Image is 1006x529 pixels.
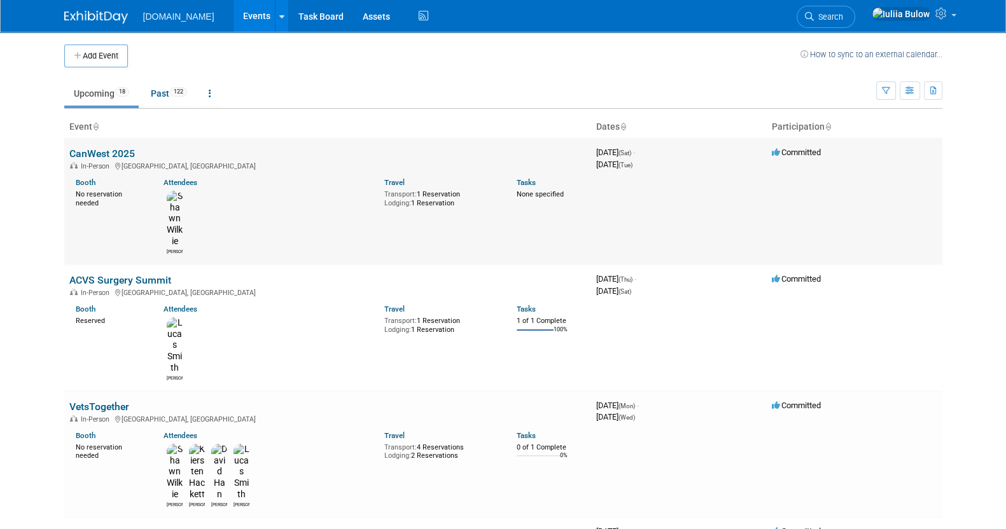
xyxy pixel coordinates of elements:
[69,274,171,286] a: ACVS Surgery Summit
[211,444,227,500] img: David Han
[76,314,145,326] div: Reserved
[633,148,635,157] span: -
[591,116,767,138] th: Dates
[189,444,205,500] img: Kiersten Hackett
[384,178,405,187] a: Travel
[76,431,95,440] a: Booth
[64,45,128,67] button: Add Event
[143,11,214,22] span: [DOMAIN_NAME]
[167,317,183,374] img: Lucas Smith
[76,188,145,207] div: No reservation needed
[69,148,135,160] a: CanWest 2025
[70,162,78,168] img: In-Person Event
[384,431,405,440] a: Travel
[618,414,635,421] span: (Wed)
[772,274,821,284] span: Committed
[596,148,635,157] span: [DATE]
[637,401,639,410] span: -
[70,415,78,422] img: In-Person Event
[92,121,99,132] a: Sort by Event Name
[384,326,411,334] span: Lodging:
[554,326,568,343] td: 100%
[234,500,249,508] div: Lucas Smith
[211,500,227,508] div: David Han
[167,500,183,508] div: Shawn Wilkie
[76,178,95,187] a: Booth
[517,305,536,313] a: Tasks
[81,162,113,170] span: In-Person
[618,276,632,283] span: (Thu)
[81,289,113,297] span: In-Person
[384,317,417,325] span: Transport:
[76,441,145,460] div: No reservation needed
[384,305,405,313] a: Travel
[384,451,411,460] span: Lodging:
[164,431,197,440] a: Attendees
[167,247,183,255] div: Shawn Wilkie
[618,402,635,409] span: (Mon)
[167,444,183,500] img: Shawn Wilkie
[384,188,498,207] div: 1 Reservation 1 Reservation
[618,161,632,168] span: (Tue)
[772,148,821,157] span: Committed
[189,500,205,508] div: Kiersten Hackett
[634,274,636,284] span: -
[164,178,197,187] a: Attendees
[384,443,417,451] span: Transport:
[141,81,197,106] a: Past122
[70,289,78,295] img: In-Person Event
[517,443,586,452] div: 0 of 1 Complete
[384,199,411,207] span: Lodging:
[618,149,631,156] span: (Sat)
[772,401,821,410] span: Committed
[384,441,498,460] div: 4 Reservations 2 Reservations
[384,190,417,198] span: Transport:
[234,444,249,500] img: Lucas Smith
[596,286,631,296] span: [DATE]
[596,274,636,284] span: [DATE]
[814,12,843,22] span: Search
[64,11,128,24] img: ExhibitDay
[517,431,536,440] a: Tasks
[517,190,564,198] span: None specified
[164,305,197,313] a: Attendees
[81,415,113,423] span: In-Person
[797,6,855,28] a: Search
[384,314,498,334] div: 1 Reservation 1 Reservation
[872,7,930,21] img: Iuliia Bulow
[800,50,942,59] a: How to sync to an external calendar...
[825,121,831,132] a: Sort by Participation Type
[596,412,635,422] span: [DATE]
[64,81,139,106] a: Upcoming18
[170,87,187,97] span: 122
[69,287,586,297] div: [GEOGRAPHIC_DATA], [GEOGRAPHIC_DATA]
[618,288,631,295] span: (Sat)
[596,160,632,169] span: [DATE]
[560,452,568,469] td: 0%
[596,401,639,410] span: [DATE]
[167,191,183,247] img: Shawn Wilkie
[115,87,129,97] span: 18
[767,116,942,138] th: Participation
[517,317,586,326] div: 1 of 1 Complete
[620,121,626,132] a: Sort by Start Date
[76,305,95,313] a: Booth
[167,374,183,381] div: Lucas Smith
[69,413,586,423] div: [GEOGRAPHIC_DATA], [GEOGRAPHIC_DATA]
[64,116,591,138] th: Event
[69,401,129,413] a: VetsTogether
[69,160,586,170] div: [GEOGRAPHIC_DATA], [GEOGRAPHIC_DATA]
[517,178,536,187] a: Tasks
